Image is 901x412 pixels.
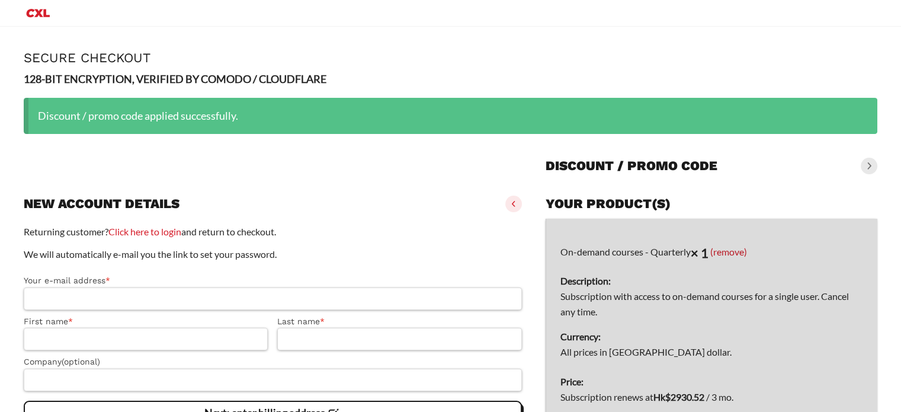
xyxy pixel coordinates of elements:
[24,315,268,328] label: First name
[24,72,326,85] strong: 128-BIT ENCRYPTION, VERIFIED BY COMODO / CLOUDFLARE
[24,274,522,288] label: Your e-mail address
[24,98,877,134] div: Discount / promo code applied successfully.
[277,315,521,328] label: Last name
[24,224,522,239] p: Returning customer? and return to checkout.
[24,196,179,212] h3: New account details
[62,357,100,366] span: (optional)
[24,355,522,369] label: Company
[24,247,522,262] p: We will automatically e-mail you the link to set your password.
[24,50,877,65] h1: Secure Checkout
[108,226,181,237] a: Click here to login
[546,158,717,174] h3: Discount / promo code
